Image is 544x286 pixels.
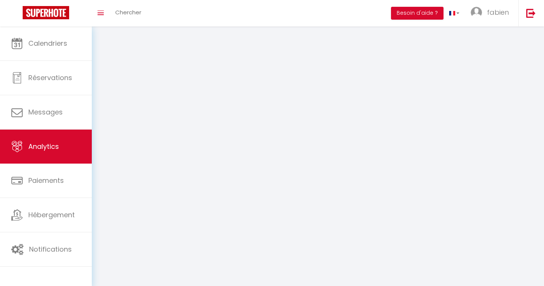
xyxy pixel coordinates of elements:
img: logout [526,8,536,18]
button: Besoin d'aide ? [391,7,444,20]
span: Paiements [28,176,64,185]
img: Super Booking [23,6,69,19]
span: fabien [487,8,509,17]
span: Calendriers [28,39,67,48]
span: Réservations [28,73,72,82]
span: Notifications [29,244,72,254]
span: Messages [28,107,63,117]
span: Hébergement [28,210,75,220]
span: Chercher [115,8,141,16]
span: Analytics [28,142,59,151]
img: ... [471,7,482,18]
